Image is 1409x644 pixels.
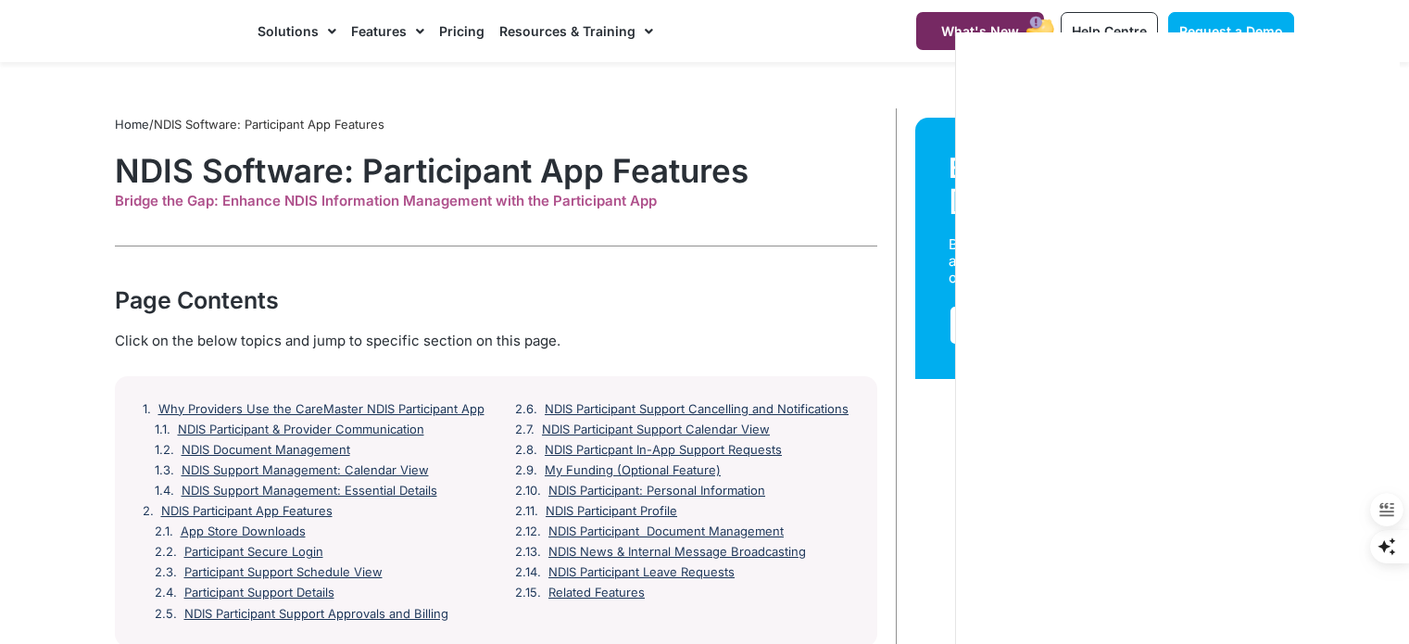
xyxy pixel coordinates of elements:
[181,524,306,539] a: App Store Downloads
[182,484,437,499] a: NDIS Support Management: Essential Details
[545,443,782,458] a: NDIS Particpant In-App Support Requests
[115,331,877,351] div: Click on the below topics and jump to specific section on this page.
[184,586,334,600] a: Participant Support Details
[1061,12,1158,50] a: Help Centre
[182,443,350,458] a: NDIS Document Management
[184,545,323,560] a: Participant Secure Login
[178,423,424,437] a: NDIS Participant & Provider Communication
[545,402,849,417] a: NDIS Participant Support Cancelling and Notifications
[184,565,383,580] a: Participant Support Schedule View
[1168,12,1294,50] a: Request a Demo
[182,463,429,478] a: NDIS Support Management: Calendar View
[114,18,239,45] img: CareMaster Logo
[546,504,677,519] a: NDIS Participant Profile
[548,565,735,580] a: NDIS Participant Leave Requests
[545,463,721,478] a: My Funding (Optional Feature)
[548,484,765,499] a: NDIS Participant: Personal Information
[161,504,333,519] a: NDIS Participant App Features
[548,524,784,539] a: NDIS Participant Document Management
[916,12,1044,50] a: What's New
[548,586,645,600] a: Related Features
[154,117,384,132] span: NDIS Software: Participant App Features
[548,545,806,560] a: NDIS News & Internal Message Broadcasting
[941,23,1019,39] span: What's New
[184,607,448,622] a: NDIS Participant Support Approvals and Billing
[158,402,484,417] a: Why Providers Use the CareMaster NDIS Participant App
[115,117,149,132] a: Home
[542,423,770,437] a: NDIS Participant Support Calendar View
[115,151,877,190] h1: NDIS Software: Participant App Features
[915,379,1295,605] img: Support Worker and NDIS Participant out for a coffee.
[115,193,877,209] div: Bridge the Gap: Enhance NDIS Information Management with the Participant App
[115,117,384,132] span: /
[115,284,877,317] div: Page Contents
